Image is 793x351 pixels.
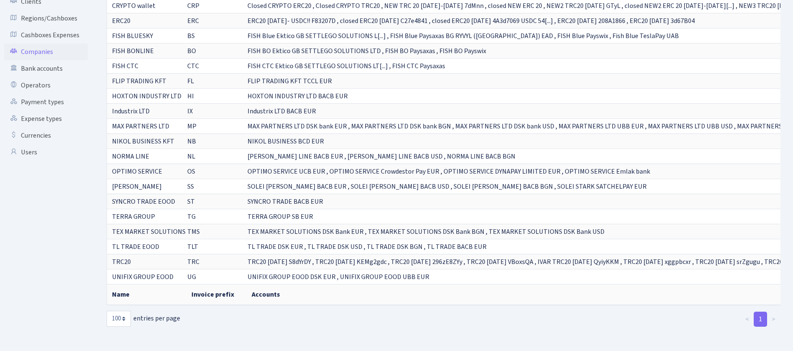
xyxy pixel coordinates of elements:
[247,197,323,207] span: SYNCRO TRADE BACB EUR
[4,94,88,110] a: Payment types
[112,242,159,251] span: TL TRADE EOOD
[612,31,679,41] span: Fish Blue TeslaPay UAB
[247,76,332,86] span: FLIP TRADING KFT TCCL EUR
[187,137,196,146] span: NB
[247,61,391,71] span: FISH CTC Ektico GB SETTLEGO SOLUTIONS LT[...] ,
[4,44,88,60] a: Companies
[112,227,186,236] span: TEX MARKET SOLUTIONS
[187,16,199,26] span: ERC
[247,151,346,161] span: [PERSON_NAME] LINE BACB EUR ,
[351,121,454,131] span: MAX PARTNERS LTD DSK bank BGN ,
[546,1,623,11] span: NEW2 TRC20 [DATE] GTyL ,
[112,31,153,41] span: FISH BLUESKY
[340,16,431,26] span: closed ERC20 [DATE] C27e4841 ,
[432,16,556,26] span: closed ERC20 [DATE] 4A3d7069 USDC 54[...] ,
[439,46,486,56] span: FISH BO Payswix
[557,16,628,26] span: ERC20 [DATE] 208A1866 ,
[187,227,200,236] span: TMS
[368,227,487,237] span: TEX MARKET SOLUTIONS DSK Bank BGN ,
[695,257,763,267] span: TRC20 [DATE] srZgugu ,
[390,31,556,41] span: FISH Blue Paysaxas BG RYVYL ([GEOGRAPHIC_DATA]) EAD ,
[112,122,169,131] span: MAX PARTNERS LTD
[187,77,194,86] span: FL
[4,77,88,94] a: Operators
[247,212,313,222] span: TERRA GROUP SB EUR
[4,144,88,161] a: Users
[247,16,339,26] span: ERC20 [DATE]- USDC!! F83207D ,
[4,27,88,44] a: Cashboxes Expenses
[557,31,611,41] span: FISH Blue Payswix ,
[488,1,545,11] span: closed NEW ERC 20 ,
[4,127,88,144] a: Currencies
[455,121,557,131] span: MAX PARTNERS LTD DSK bank USD ,
[112,61,138,71] span: FISH CTC
[107,311,180,327] label: entries per page
[187,46,196,56] span: BO
[187,122,196,131] span: MP
[385,46,438,56] span: FISH BO Paysaxas ,
[4,60,88,77] a: Bank accounts
[247,1,314,11] span: Closed CRYPTO ERC20 ,
[623,257,694,267] span: TRC20 [DATE] xggpbcxr ,
[112,197,175,206] span: SYNCRO TRADE EOOD
[187,182,194,191] span: SS
[315,257,390,267] span: TRC20 [DATE] KEMg2gdc ,
[427,242,487,252] span: TL TRADE BACB EUR
[186,284,247,305] th: Invoice prefix
[754,312,767,327] a: 1
[187,31,195,41] span: BS
[112,212,155,221] span: TERRA GROUP
[384,1,487,11] span: NEW TRC 20 [DATE]-[DATE] 7dMnn ,
[392,61,445,71] span: FISH CTC Paysaxas
[444,167,564,177] span: OPTIMO SERVICE DYNAPAY LIMITED EUR ,
[648,121,736,131] span: MAX PARTNERS LTD UBB USD ,
[329,167,442,177] span: OPTIMO SERVICE Crowdestor Pay EUR ,
[247,121,350,131] span: MAX PARTNERS LTD DSK bank EUR ,
[112,152,149,161] span: NORMA LINE
[316,1,383,11] span: Closed CRYPTO TRC20 ,
[112,257,131,266] span: TRC20
[247,46,384,56] span: FISH BO Ektico GB SETTLEGO SOLUTIONS LTD ,
[112,16,130,26] span: ERC20
[467,257,536,267] span: TRC20 [DATE] VBoxsQA ,
[340,272,429,282] span: UNIFIX GROUP EOOD UBB EUR
[489,227,604,237] span: TEX MARKET SOLUTIONS DSK Bank USD
[247,182,349,192] span: SOLEI [PERSON_NAME] BACB EUR ,
[107,311,131,327] select: entries per page
[187,92,194,101] span: HI
[187,257,199,266] span: TRC
[112,46,154,56] span: FISH BONLINE
[247,272,339,282] span: UNIFIX GROUP EOOD DSK EUR ,
[187,1,199,10] span: CRP
[247,257,314,267] span: TRC20 [DATE] S8dYrDY ,
[247,227,367,237] span: TEX MARKET SOLUTIONS DSK Bank EUR ,
[565,167,650,177] span: OPTIMO SERVICE Emlak bank
[187,242,198,251] span: TLT
[247,167,328,177] span: OPTIMO SERVICE UCB EUR ,
[4,10,88,27] a: Regions/Cashboxes
[187,212,196,221] span: TG
[247,242,306,252] span: TL TRADE DSK EUR ,
[247,106,316,116] span: Industrix LTD BACB EUR
[454,182,556,192] span: SOLEI [PERSON_NAME] BACB BGN ,
[187,197,195,206] span: ST
[367,242,426,252] span: TL TRADE DSK BGN ,
[187,107,193,116] span: IX
[112,107,150,116] span: Industrix LTD
[112,1,156,10] span: CRYPTO wallet
[112,182,162,191] span: [PERSON_NAME]
[247,136,324,146] span: NIKOL BUSINESS BCD EUR
[112,272,173,282] span: UNIFIX GROUP EOOD
[187,167,195,176] span: OS
[391,257,465,267] span: TRC20 [DATE] 296zE8ZYy ,
[625,1,737,11] span: closed NEW2 ERC 20 [DATE]-[DATE][...] ,
[107,284,186,305] th: Name
[558,121,647,131] span: MAX PARTNERS LTD UBB EUR ,
[112,77,166,86] span: FLIP TRADING KFT
[351,182,452,192] span: SOLEI [PERSON_NAME] BACB USD ,
[447,151,515,161] span: NORMA LINE BACB BGN
[187,272,196,282] span: UG
[187,152,195,161] span: NL
[4,110,88,127] a: Expense types
[247,91,348,101] span: HOXTON INDUSTRY LTD BACB EUR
